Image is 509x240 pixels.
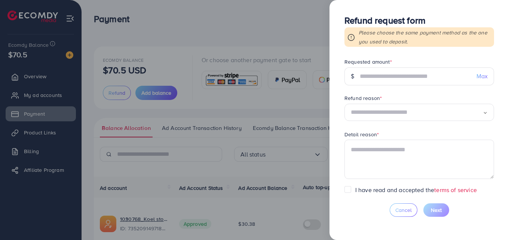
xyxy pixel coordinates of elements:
[344,67,360,85] div: $
[395,206,412,214] span: Cancel
[344,131,379,138] label: Detail reason
[344,104,494,121] div: Search for option
[431,206,442,214] span: Next
[390,203,417,217] button: Cancel
[351,107,483,118] input: Search for option
[344,94,382,102] label: Refund reason
[355,186,477,194] label: I have read and accepted the
[423,203,449,217] button: Next
[434,186,477,194] a: terms of service
[359,28,491,46] p: Please choose the same payment method as the one you used to deposit.
[344,58,392,66] label: Requested amount
[476,72,488,80] span: Max
[344,15,494,26] h3: Refund request form
[477,206,503,234] iframe: Chat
